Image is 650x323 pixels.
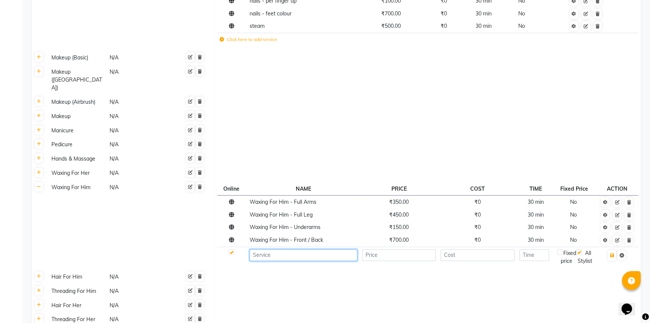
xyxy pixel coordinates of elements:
[48,168,105,178] div: Waxing For Her
[381,10,401,17] span: ₹700.00
[250,23,265,29] span: steam
[518,10,525,17] span: No
[109,53,166,62] div: N/A
[474,199,481,205] span: ₹0
[360,183,438,196] th: PRICE
[362,249,436,261] input: Price
[247,183,360,196] th: NAME
[109,97,166,107] div: N/A
[389,237,409,243] span: ₹700.00
[528,237,544,243] span: 30 min
[48,126,105,135] div: Manicure
[519,249,549,261] input: Time
[48,287,105,296] div: Threading For Him
[48,67,105,93] div: Makeup ([GEOGRAPHIC_DATA])
[109,67,166,93] div: N/A
[474,211,481,218] span: ₹0
[474,237,481,243] span: ₹0
[570,211,577,218] span: No
[474,224,481,230] span: ₹0
[48,154,105,164] div: Hands & Massage
[570,199,577,205] span: No
[109,301,166,310] div: N/A
[48,183,105,192] div: Waxing For Him
[48,140,105,149] div: Pedicure
[475,10,492,17] span: 30 min
[528,224,544,230] span: 30 min
[109,126,166,135] div: N/A
[109,272,166,282] div: N/A
[48,112,105,121] div: Makeup
[381,23,401,29] span: ₹500.00
[250,211,313,218] span: Waxing For Him - Full Leg
[517,183,554,196] th: TIME
[109,112,166,121] div: N/A
[554,183,596,196] th: Fixed Price
[109,287,166,296] div: N/A
[109,168,166,178] div: N/A
[389,211,409,218] span: ₹450.00
[217,183,247,196] th: Online
[109,154,166,164] div: N/A
[250,249,357,261] input: Service
[48,301,105,310] div: Hair For Her
[570,224,577,230] span: No
[528,199,544,205] span: 30 min
[389,199,409,205] span: ₹350.00
[518,23,525,29] span: No
[618,293,642,315] iframe: chat widget
[250,237,323,243] span: Waxing For Him - Front / Back
[438,183,517,196] th: COST
[109,183,166,192] div: N/A
[440,10,447,17] span: ₹0
[250,224,320,230] span: Waxing For Him - Underarms
[570,237,577,243] span: No
[48,272,105,282] div: Hair For Him
[109,140,166,149] div: N/A
[576,249,593,265] div: All Stylist
[557,249,576,265] div: Fixed price
[48,97,105,107] div: Makeup (Airbrush)
[389,224,409,230] span: ₹150.00
[48,53,105,62] div: Makeup (Basic)
[250,199,316,205] span: Waxing For Him - Full Arms
[528,211,544,218] span: 30 min
[250,10,292,17] span: nails - feet colour
[220,36,277,43] label: Click here to add service
[441,249,515,261] input: Cost
[440,23,447,29] span: ₹0
[596,183,638,196] th: ACTION
[475,23,492,29] span: 30 min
